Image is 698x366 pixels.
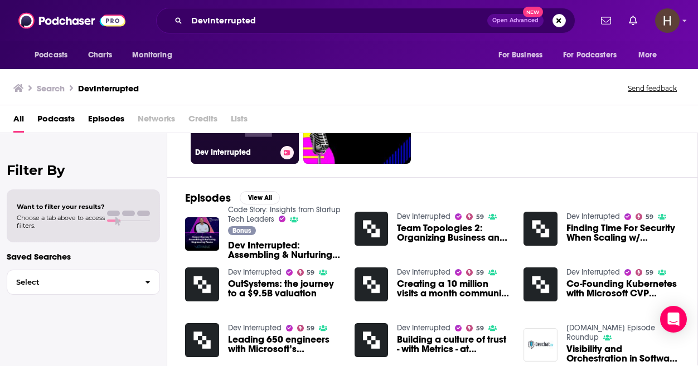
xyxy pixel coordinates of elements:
span: Building a culture of trust - with Metrics - at [GEOGRAPHIC_DATA] [397,335,510,354]
a: Leading 650 engineers with Microsoft’s Brendan Burns [185,323,219,357]
span: Credits [188,110,217,133]
span: Podcasts [35,47,67,63]
a: Show notifications dropdown [597,11,615,30]
h2: Episodes [185,191,231,205]
a: All [13,110,24,133]
a: 59 [636,269,653,276]
a: Building a culture of trust - with Metrics - at Slack [397,335,510,354]
a: Dev Interrupted [228,267,282,277]
a: Show notifications dropdown [624,11,642,30]
h2: Filter By [7,162,160,178]
a: Devchat.tv Episode Roundup [566,323,655,342]
a: 59 [466,213,484,220]
a: OutSystems: the journey to a $9.5B valuation [185,267,219,301]
span: 59 [307,270,314,275]
div: Open Intercom Messenger [660,306,687,333]
a: Dev Interrupted: Assembling & Nurturing Engineering Teams [228,241,341,260]
span: Want to filter your results? [17,203,105,211]
a: Dev Interrupted [228,323,282,333]
span: Team Topologies 2: Organizing Business and Technology Teams w/ [PERSON_NAME] & [PERSON_NAME] [397,223,510,242]
button: open menu [27,45,82,66]
span: Monitoring [132,47,172,63]
a: Podchaser - Follow, Share and Rate Podcasts [18,10,125,31]
button: Send feedback [624,84,680,93]
a: Code Story: Insights from Startup Tech Leaders [228,205,341,224]
span: Co-Founding Kubernetes with Microsoft CVP [PERSON_NAME] [566,279,680,298]
img: Co-Founding Kubernetes with Microsoft CVP Brendan Burns [523,267,558,301]
p: Saved Searches [7,251,160,262]
a: 59 [636,213,653,220]
span: Networks [138,110,175,133]
img: User Profile [655,8,680,33]
button: open menu [124,45,186,66]
span: 59 [307,326,314,331]
span: Leading 650 engineers with Microsoft’s [PERSON_NAME] [228,335,341,354]
button: open menu [631,45,671,66]
h3: DevInterrupted [78,83,139,94]
a: Creating a 10 million visits a month community at DZone [397,279,510,298]
input: Search podcasts, credits, & more... [187,12,487,30]
h3: Search [37,83,65,94]
a: Finding Time For Security When Scaling w/ Liran Tal of Snyk [566,223,680,242]
a: Dev Interrupted [397,323,450,333]
img: Building a culture of trust - with Metrics - at Slack [355,323,389,357]
h3: Dev Interrupted [195,148,276,157]
a: Co-Founding Kubernetes with Microsoft CVP Brendan Burns [566,279,680,298]
span: 59 [476,326,484,331]
a: Dev Interrupted [397,267,450,277]
span: Choose a tab above to access filters. [17,214,105,230]
span: New [523,7,543,17]
span: For Business [498,47,542,63]
span: Bonus [232,227,251,234]
span: Logged in as M1ndsharePR [655,8,680,33]
span: Lists [231,110,248,133]
span: Open Advanced [492,18,539,23]
button: Show profile menu [655,8,680,33]
a: OutSystems: the journey to a $9.5B valuation [228,279,341,298]
span: 59 [476,270,484,275]
a: Team Topologies 2: Organizing Business and Technology Teams w/ Manuel Pais & Matthew Skelton [397,223,510,242]
a: Podcasts [37,110,75,133]
img: Dev Interrupted: Assembling & Nurturing Engineering Teams [185,217,219,251]
span: Creating a 10 million visits a month community at [GEOGRAPHIC_DATA] [397,279,510,298]
a: 59 [297,325,315,331]
span: Finding Time For Security When Scaling w/ [PERSON_NAME] of Snyk [566,223,680,242]
a: Dev Interrupted [566,267,620,277]
span: 59 [476,214,484,219]
img: Visibility and Orchestration in Software Delivery ft. Yishai Beeri - DevOps 080 [523,328,558,362]
button: Select [7,270,160,295]
span: Select [7,279,136,286]
a: Leading 650 engineers with Microsoft’s Brendan Burns [228,335,341,354]
img: Team Topologies 2: Organizing Business and Technology Teams w/ Manuel Pais & Matthew Skelton [355,212,389,246]
img: Finding Time For Security When Scaling w/ Liran Tal of Snyk [523,212,558,246]
a: 59 [297,269,315,276]
button: open menu [491,45,556,66]
span: More [638,47,657,63]
div: Search podcasts, credits, & more... [156,8,575,33]
a: Episodes [88,110,124,133]
span: For Podcasters [563,47,617,63]
a: Charts [81,45,119,66]
span: 59 [646,214,653,219]
a: Visibility and Orchestration in Software Delivery ft. Yishai Beeri - DevOps 080 [566,344,680,363]
a: 59 [466,269,484,276]
a: 59 [466,325,484,331]
span: Charts [88,47,112,63]
img: Creating a 10 million visits a month community at DZone [355,267,389,301]
button: View All [240,191,280,204]
a: Dev Interrupted [566,212,620,221]
a: Dev Interrupted [397,212,450,221]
